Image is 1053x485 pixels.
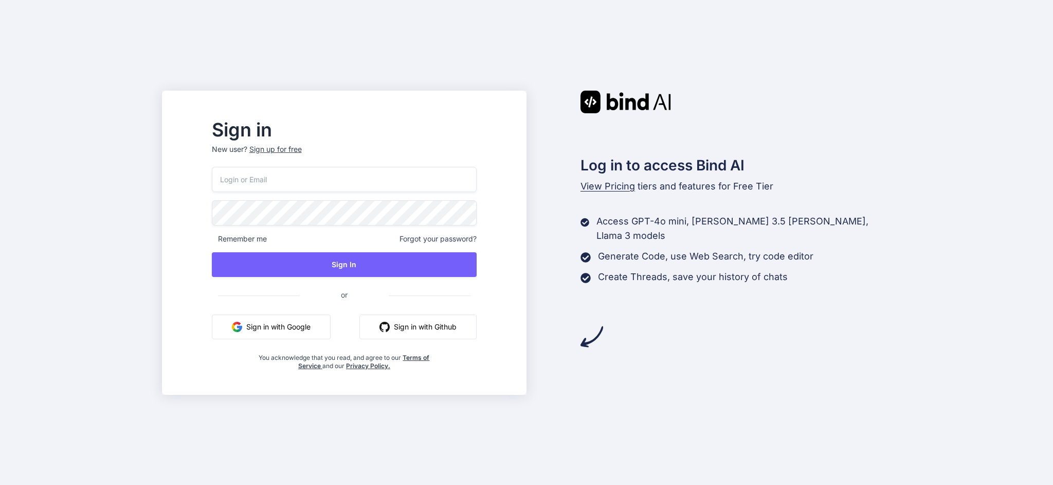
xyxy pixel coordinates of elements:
h2: Log in to access Bind AI [580,154,891,176]
span: View Pricing [580,181,635,192]
img: github [379,322,390,332]
p: Create Threads, save your history of chats [598,270,788,284]
img: google [232,322,242,332]
button: Sign in with Google [212,315,331,339]
input: Login or Email [212,167,477,192]
div: Sign up for free [249,144,302,154]
span: Remember me [212,234,267,244]
a: Privacy Policy. [346,362,390,370]
p: tiers and features for Free Tier [580,179,891,194]
span: Forgot your password? [400,234,477,244]
a: Terms of Service [298,354,430,370]
h2: Sign in [212,122,477,138]
p: Generate Code, use Web Search, try code editor [598,249,813,264]
p: New user? [212,144,477,167]
img: arrow [580,325,603,348]
button: Sign In [212,252,477,277]
button: Sign in with Github [359,315,477,339]
img: Bind AI logo [580,91,671,113]
span: or [300,282,389,307]
div: You acknowledge that you read, and agree to our and our [256,348,433,370]
p: Access GPT-4o mini, [PERSON_NAME] 3.5 [PERSON_NAME], Llama 3 models [596,214,891,243]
